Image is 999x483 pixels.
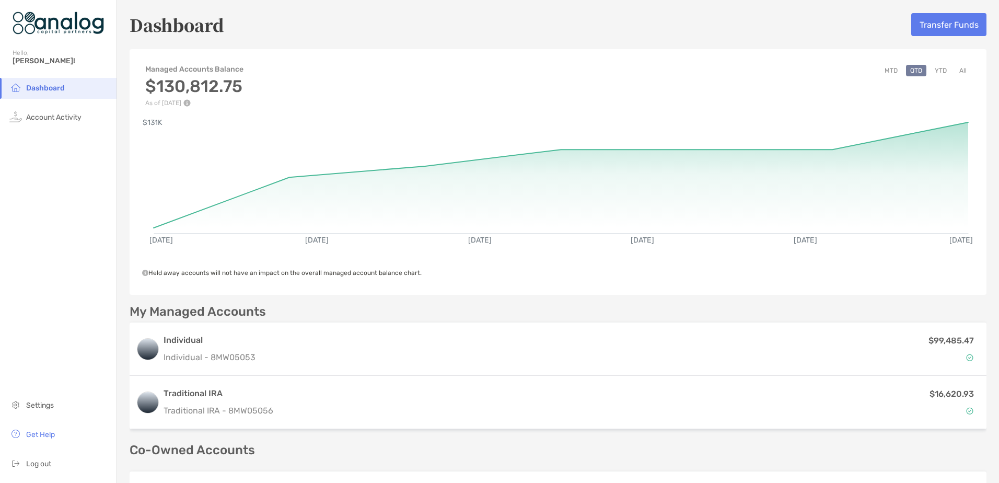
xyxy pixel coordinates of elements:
img: logout icon [9,457,22,469]
img: Account Status icon [966,407,973,415]
span: Get Help [26,430,55,439]
p: As of [DATE] [145,99,243,107]
button: QTD [906,65,926,76]
text: [DATE] [631,236,654,245]
p: Co-Owned Accounts [130,444,986,457]
button: Transfer Funds [911,13,986,36]
h5: Dashboard [130,13,224,37]
img: logo account [137,339,158,360]
h3: Traditional IRA [164,387,273,400]
h4: Managed Accounts Balance [145,65,243,74]
span: Held away accounts will not have an impact on the overall managed account balance chart. [142,269,422,277]
span: [PERSON_NAME]! [13,56,110,65]
text: [DATE] [468,236,492,245]
button: All [955,65,971,76]
img: settings icon [9,398,22,411]
img: logo account [137,392,158,413]
img: get-help icon [9,428,22,440]
text: [DATE] [305,236,329,245]
img: activity icon [9,110,22,123]
text: [DATE] [149,236,173,245]
h3: $130,812.75 [145,76,243,96]
img: household icon [9,81,22,94]
h3: Individual [164,334,255,347]
span: Settings [26,401,54,410]
img: Performance Info [183,99,191,107]
p: My Managed Accounts [130,305,266,318]
text: $131K [143,118,162,127]
p: Traditional IRA - 8MW05056 [164,404,273,417]
p: Individual - 8MW05053 [164,351,255,364]
span: Dashboard [26,84,65,93]
span: Account Activity [26,113,82,122]
p: $16,620.93 [930,387,974,400]
img: Zoe Logo [13,4,104,42]
img: Account Status icon [966,354,973,361]
button: YTD [931,65,951,76]
text: [DATE] [949,236,973,245]
p: $99,485.47 [928,334,974,347]
text: [DATE] [794,236,817,245]
button: MTD [880,65,902,76]
span: Log out [26,459,51,468]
